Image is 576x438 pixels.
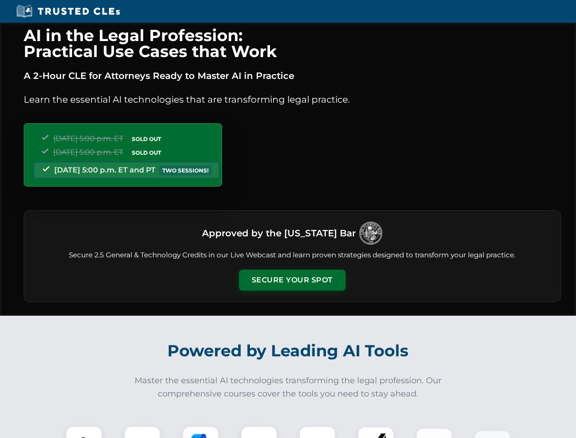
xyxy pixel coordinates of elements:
h1: AI in the Legal Profession: Practical Use Cases that Work [24,27,561,59]
span: SOLD OUT [129,134,164,144]
span: [DATE] 5:00 p.m. ET [53,134,123,143]
p: A 2-Hour CLE for Attorneys Ready to Master AI in Practice [24,68,561,83]
p: Learn the essential AI technologies that are transforming legal practice. [24,92,561,107]
h3: Approved by the [US_STATE] Bar [202,225,356,241]
p: Secure 2.5 General & Technology Credits in our Live Webcast and learn proven strategies designed ... [35,250,550,261]
h2: Powered by Leading AI Tools [36,335,541,367]
button: Secure Your Spot [239,270,346,291]
span: SOLD OUT [129,148,164,157]
span: [DATE] 5:00 p.m. ET [53,148,123,156]
img: Trusted CLEs [14,5,123,18]
img: Logo [359,222,382,245]
p: Master the essential AI technologies transforming the legal profession. Our comprehensive courses... [129,374,448,401]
